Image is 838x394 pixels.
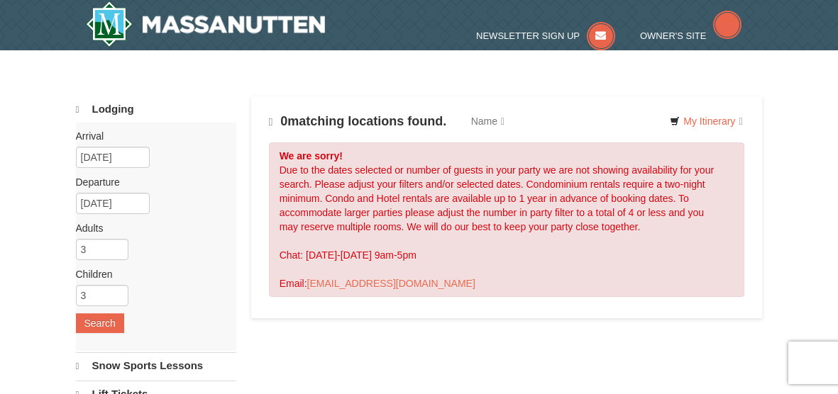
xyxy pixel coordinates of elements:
[307,278,475,289] a: [EMAIL_ADDRESS][DOMAIN_NAME]
[640,30,742,41] a: Owner's Site
[280,150,343,162] strong: We are sorry!
[640,30,707,41] span: Owner's Site
[76,221,226,235] label: Adults
[476,30,580,41] span: Newsletter Sign Up
[269,142,745,297] div: Due to the dates selected or number of guests in your party we are not showing availability for y...
[76,267,226,281] label: Children
[76,129,226,143] label: Arrival
[76,313,124,333] button: Search
[86,1,326,47] img: Massanutten Resort Logo
[86,1,326,47] a: Massanutten Resort
[76,96,237,123] a: Lodging
[461,107,515,135] a: Name
[76,175,226,189] label: Departure
[76,352,237,379] a: Snow Sports Lessons
[661,111,751,132] a: My Itinerary
[476,30,615,41] a: Newsletter Sign Up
